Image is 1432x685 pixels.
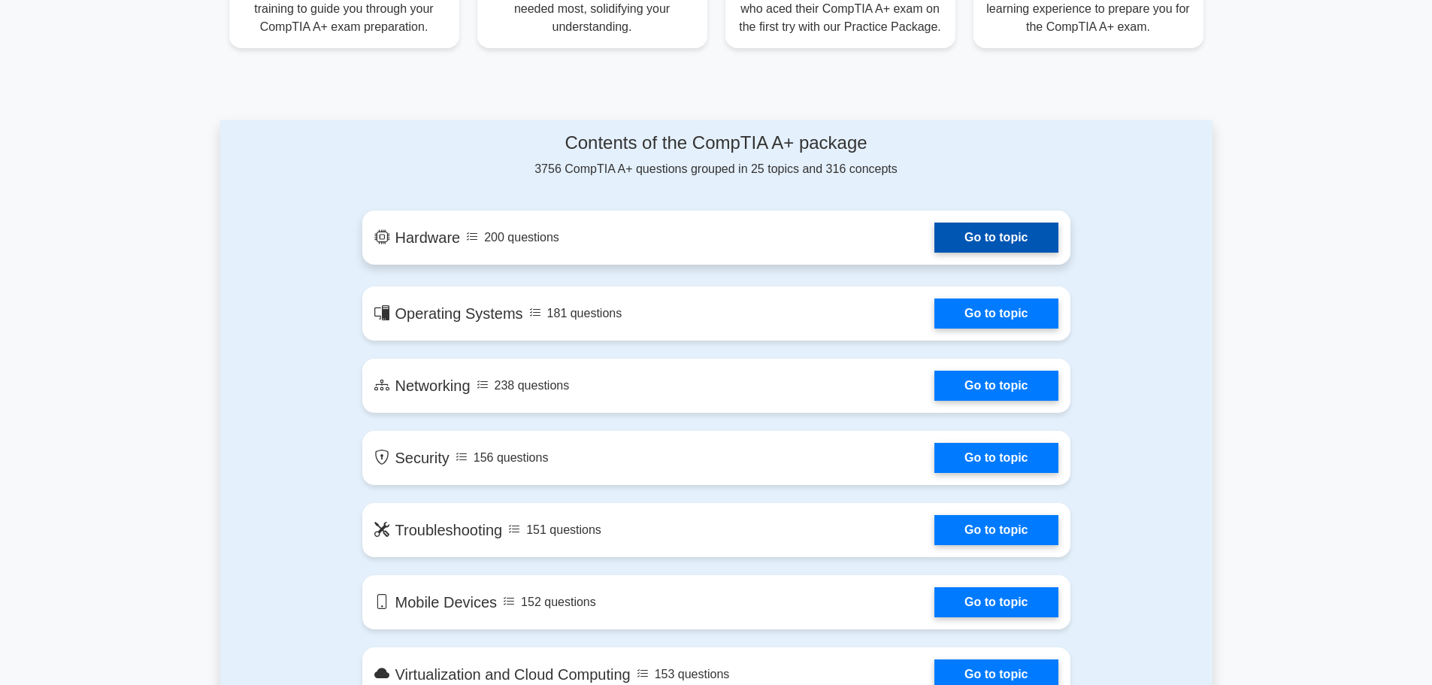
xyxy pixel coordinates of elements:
div: 3756 CompTIA A+ questions grouped in 25 topics and 316 concepts [362,132,1070,178]
h4: Contents of the CompTIA A+ package [362,132,1070,154]
a: Go to topic [934,587,1058,617]
a: Go to topic [934,223,1058,253]
a: Go to topic [934,371,1058,401]
a: Go to topic [934,515,1058,545]
a: Go to topic [934,443,1058,473]
a: Go to topic [934,299,1058,329]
